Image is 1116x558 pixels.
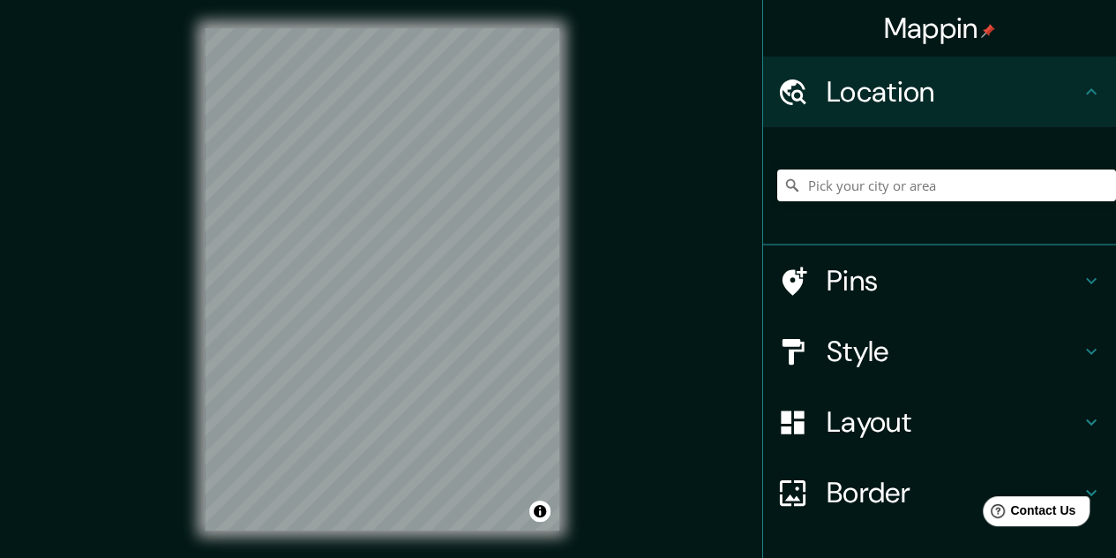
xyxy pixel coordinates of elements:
[827,475,1081,510] h4: Border
[763,245,1116,316] div: Pins
[763,457,1116,528] div: Border
[959,489,1097,539] iframe: Help widget launcher
[827,263,1081,298] h4: Pins
[763,387,1116,457] div: Layout
[884,11,996,46] h4: Mappin
[205,28,559,531] canvas: Map
[763,316,1116,387] div: Style
[763,57,1116,127] div: Location
[827,74,1081,109] h4: Location
[981,24,995,38] img: pin-icon.png
[827,334,1081,369] h4: Style
[777,170,1116,201] input: Pick your city or area
[827,404,1081,440] h4: Layout
[529,501,551,522] button: Toggle attribution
